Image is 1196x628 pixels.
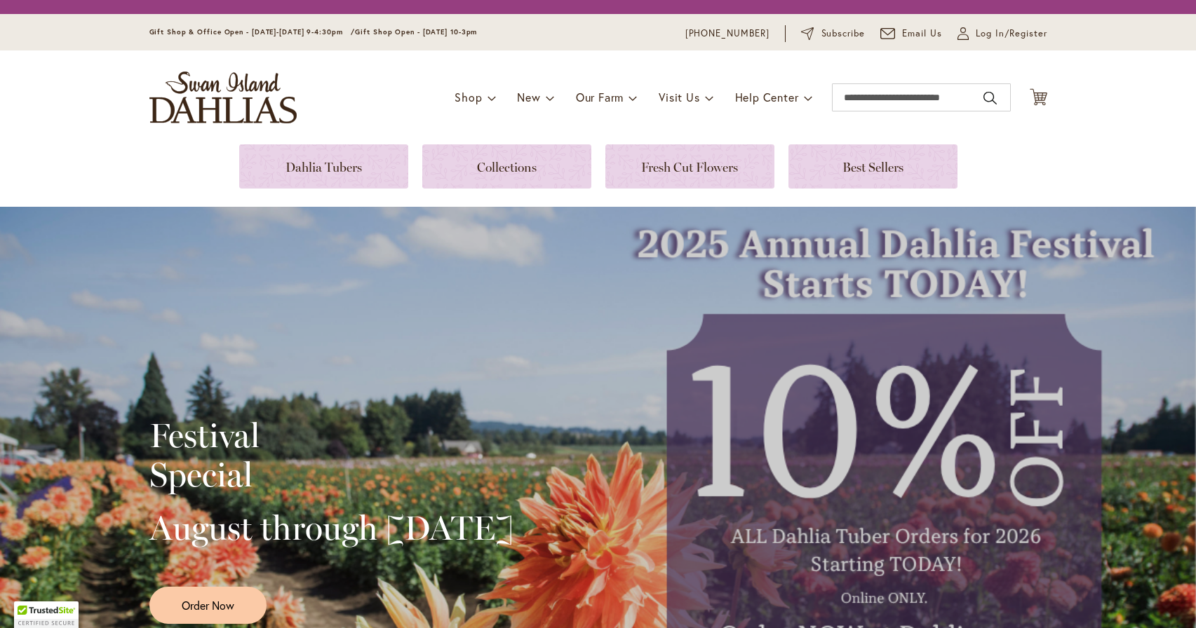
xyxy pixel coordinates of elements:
span: Visit Us [659,90,699,104]
a: Email Us [880,27,942,41]
button: Search [983,87,996,109]
span: Gift Shop Open - [DATE] 10-3pm [355,27,477,36]
a: Subscribe [801,27,865,41]
h2: August through [DATE] [149,508,513,547]
span: Our Farm [576,90,624,104]
a: store logo [149,71,297,123]
span: Shop [455,90,482,104]
span: Log In/Register [976,27,1047,41]
span: Help Center [735,90,799,104]
a: Log In/Register [958,27,1047,41]
span: Gift Shop & Office Open - [DATE]-[DATE] 9-4:30pm / [149,27,356,36]
span: Email Us [902,27,942,41]
span: Subscribe [821,27,866,41]
span: New [517,90,540,104]
h2: Festival Special [149,416,513,494]
a: [PHONE_NUMBER] [685,27,770,41]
